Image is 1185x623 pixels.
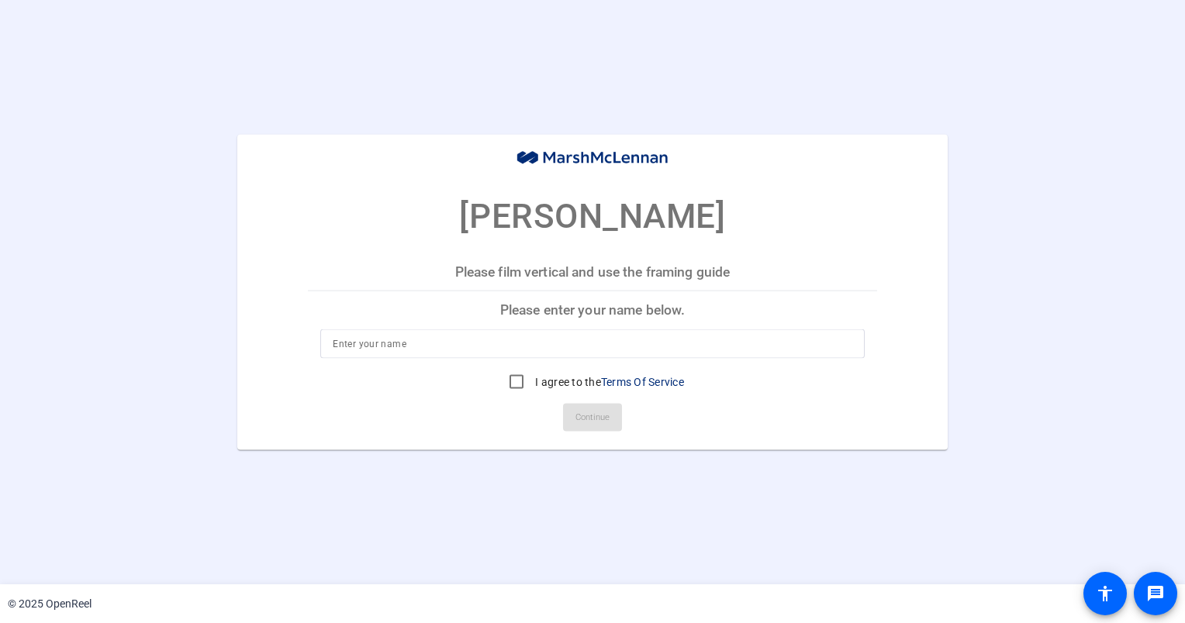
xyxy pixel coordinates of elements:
[1096,584,1114,603] mat-icon: accessibility
[1146,584,1165,603] mat-icon: message
[601,375,684,387] a: Terms Of Service
[515,150,670,167] img: company-logo
[308,291,876,329] p: Please enter your name below.
[333,334,852,353] input: Enter your name
[459,191,725,242] p: [PERSON_NAME]
[8,596,92,612] div: © 2025 OpenReel
[532,373,684,389] label: I agree to the
[308,253,876,291] p: Please film vertical and use the framing guide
